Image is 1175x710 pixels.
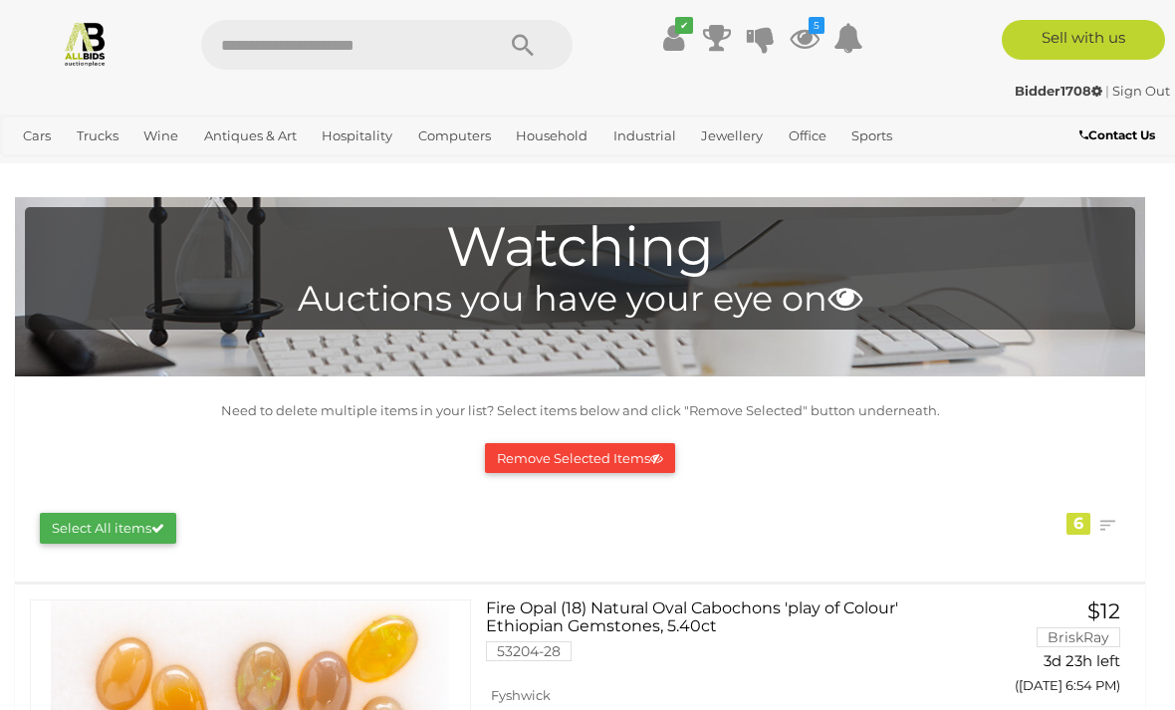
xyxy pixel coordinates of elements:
[605,119,684,152] a: Industrial
[1015,83,1102,99] strong: Bidder1708
[1015,83,1105,99] a: Bidder1708
[972,599,1125,705] a: $12 BriskRay 3d 23h left ([DATE] 6:54 PM)
[15,119,59,152] a: Cars
[40,513,176,544] button: Select All items
[1087,598,1120,623] span: $12
[790,20,820,56] a: 5
[508,119,595,152] a: Household
[15,152,172,185] a: [GEOGRAPHIC_DATA]
[473,20,573,70] button: Search
[485,443,675,474] button: Remove Selected Items
[35,280,1125,319] h4: Auctions you have your eye on
[69,119,126,152] a: Trucks
[781,119,834,152] a: Office
[843,119,900,152] a: Sports
[1105,83,1109,99] span: |
[501,599,942,676] a: Fire Opal (18) Natural Oval Cabochons 'play of Colour' Ethiopian Gemstones, 5.40ct 53204-28
[675,17,693,34] i: ✔
[693,119,771,152] a: Jewellery
[196,119,305,152] a: Antiques & Art
[1079,127,1155,142] b: Contact Us
[1002,20,1165,60] a: Sell with us
[410,119,499,152] a: Computers
[25,399,1135,422] p: Need to delete multiple items in your list? Select items below and click "Remove Selected" button...
[809,17,824,34] i: 5
[314,119,400,152] a: Hospitality
[62,20,109,67] img: Allbids.com.au
[1079,124,1160,146] a: Contact Us
[35,217,1125,278] h1: Watching
[658,20,688,56] a: ✔
[135,119,186,152] a: Wine
[1066,513,1090,535] div: 6
[1112,83,1170,99] a: Sign Out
